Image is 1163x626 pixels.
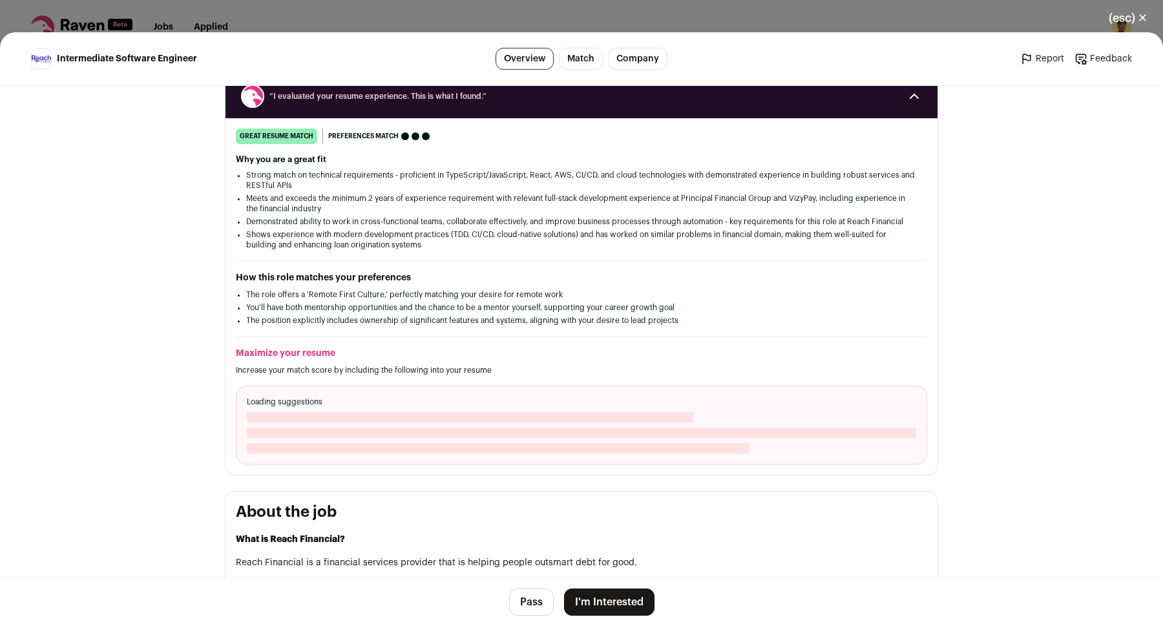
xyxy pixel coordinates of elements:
li: You'll have both mentorship opportunities and the chance to be a mentor yourself, supporting your... [246,302,917,313]
div: great resume match [236,129,317,144]
p: Increase your match score by including the following into your resume [236,365,927,375]
img: 96347660c63476252a85b1fb2a7192472d8382e29de032b97d46f171e72ea497.jpg [32,49,51,68]
span: “I evaluated your resume experience. This is what I found.” [269,91,894,101]
a: Feedback [1074,52,1132,65]
li: Shows experience with modern development practices (TDD, CI/CD, cloud-native solutions) and has w... [246,229,917,250]
li: Strong match on technical requirements - proficient in TypeScript/JavaScript, React, AWS, CI/CD, ... [246,170,917,191]
li: Meets and exceeds the minimum 2 years of experience requirement with relevant full-stack developm... [246,193,917,214]
span: Intermediate Software Engineer [57,52,197,65]
button: Pass [509,589,554,616]
h2: How this role matches your preferences [236,271,927,284]
strong: What is Reach Financial? [236,535,345,544]
span: Preferences match [328,130,399,143]
li: Demonstrated ability to work in cross-functional teams, collaborate effectively, and improve busi... [246,216,917,227]
a: Report [1020,52,1064,65]
a: Company [608,48,667,70]
button: Close modal [1093,4,1163,32]
h2: Maximize your resume [236,347,927,360]
li: The position explicitly includes ownership of significant features and systems, aligning with you... [246,315,917,326]
h2: Why you are a great fit [236,154,927,165]
p: Reach Financial is a financial services provider that is helping people outsmart debt for good. [236,556,927,569]
li: The role offers a 'Remote First Culture,' perfectly matching your desire for remote work [246,289,917,300]
div: Loading suggestions [236,386,927,464]
a: Match [559,48,603,70]
button: I'm Interested [564,589,655,616]
h2: About the job [236,502,927,523]
a: Overview [496,48,554,70]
